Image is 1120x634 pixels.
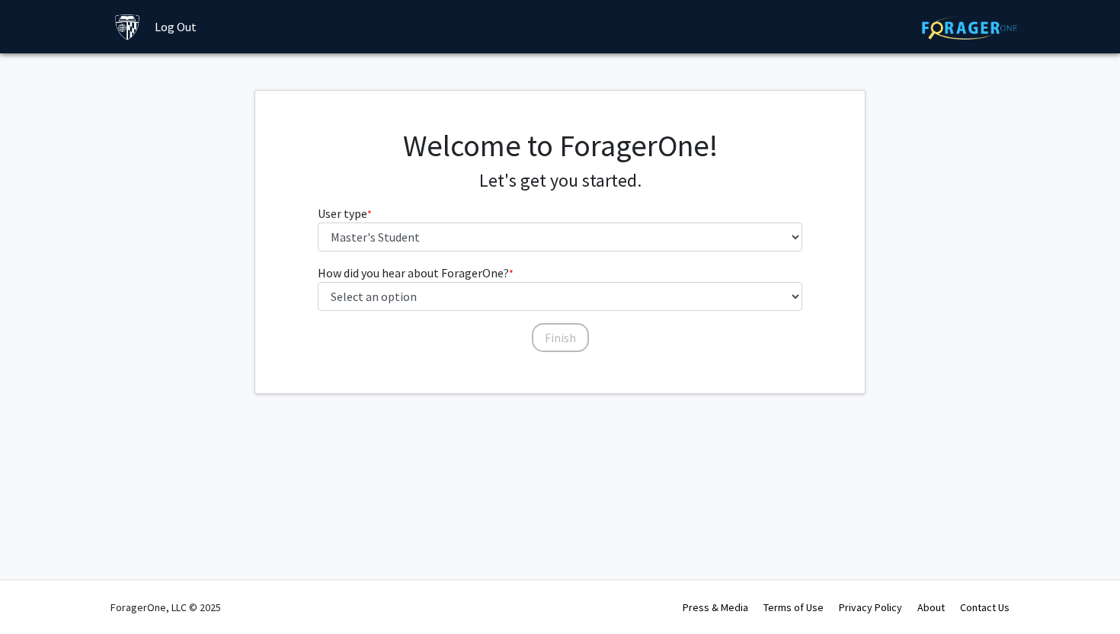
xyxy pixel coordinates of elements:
div: ForagerOne, LLC © 2025 [110,581,221,634]
label: User type [318,204,372,223]
a: Contact Us [960,600,1010,614]
img: Johns Hopkins University Logo [114,14,141,40]
button: Finish [532,323,589,352]
a: Press & Media [683,600,748,614]
a: Terms of Use [763,600,824,614]
a: About [917,600,945,614]
label: How did you hear about ForagerOne? [318,264,514,282]
h1: Welcome to ForagerOne! [318,127,803,164]
iframe: Chat [11,565,65,623]
img: ForagerOne Logo [922,16,1017,40]
a: Privacy Policy [839,600,902,614]
h4: Let's get you started. [318,170,803,192]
